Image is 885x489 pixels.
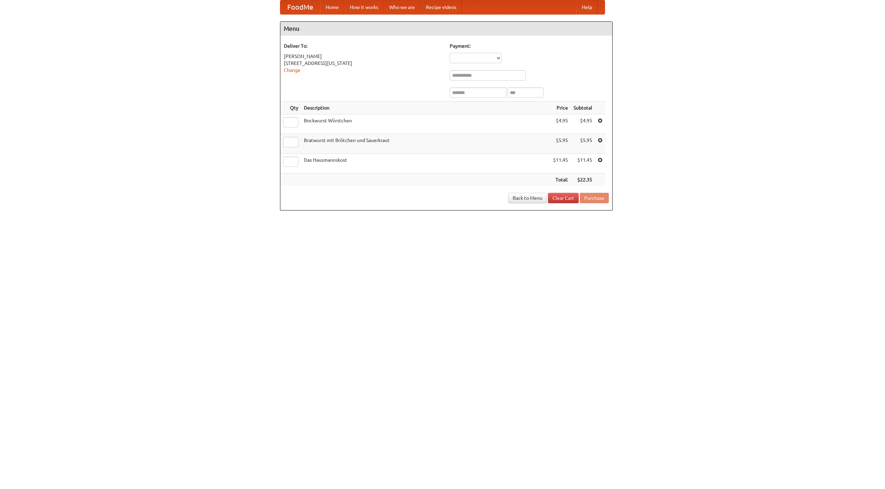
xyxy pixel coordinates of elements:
[284,67,300,73] a: Change
[550,173,571,186] th: Total:
[280,22,612,36] h4: Menu
[450,43,609,49] h5: Payment:
[571,154,595,173] td: $11.45
[284,60,443,67] div: [STREET_ADDRESS][US_STATE]
[580,193,609,203] button: Purchase
[550,102,571,114] th: Price
[550,114,571,134] td: $4.95
[344,0,384,14] a: How it works
[284,43,443,49] h5: Deliver To:
[284,53,443,60] div: [PERSON_NAME]
[571,102,595,114] th: Subtotal
[280,102,301,114] th: Qty
[301,134,550,154] td: Bratwurst mit Brötchen und Sauerkraut
[384,0,420,14] a: Who we are
[280,0,320,14] a: FoodMe
[301,154,550,173] td: Das Hausmannskost
[550,134,571,154] td: $5.95
[420,0,462,14] a: Recipe videos
[508,193,547,203] a: Back to Menu
[571,173,595,186] th: $22.35
[571,134,595,154] td: $5.95
[550,154,571,173] td: $11.45
[571,114,595,134] td: $4.95
[301,102,550,114] th: Description
[301,114,550,134] td: Bockwurst Würstchen
[576,0,598,14] a: Help
[548,193,579,203] a: Clear Cart
[320,0,344,14] a: Home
